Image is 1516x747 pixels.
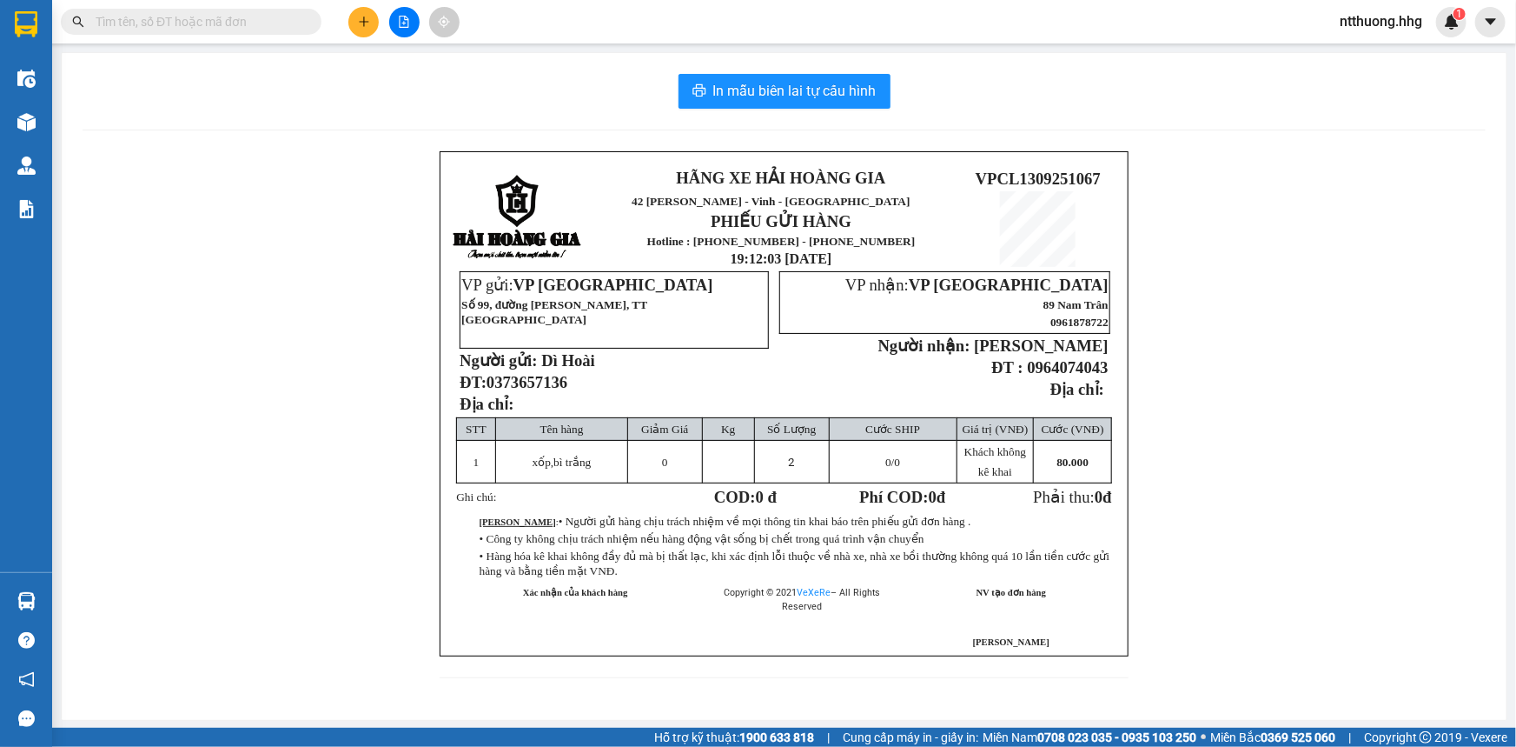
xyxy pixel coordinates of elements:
strong: Xác nhận của khách hàng [523,588,628,597]
span: Tên hàng [540,423,584,436]
span: Cung cấp máy in - giấy in: [843,728,978,747]
a: VeXeRe [797,587,831,598]
strong: HÃNG XE HẢI HOÀNG GIA [677,169,886,187]
span: [PERSON_NAME] [973,637,1049,647]
strong: Địa chỉ: [1050,380,1104,398]
span: 0961878722 [1050,316,1109,329]
span: 0964074043 [1027,358,1108,377]
span: Số 99, đường [PERSON_NAME], TT [GEOGRAPHIC_DATA] [461,298,647,326]
span: 80.000 [1056,456,1089,469]
span: Miền Nam [983,728,1196,747]
span: 42 [PERSON_NAME] - Vinh - [GEOGRAPHIC_DATA] [632,195,910,208]
img: solution-icon [17,200,36,218]
span: Hỗ trợ kỹ thuật: [654,728,814,747]
span: Dì Hoài [541,351,595,370]
button: plus [348,7,379,37]
span: notification [18,671,35,688]
strong: Người nhận: [878,337,970,355]
span: 42 [PERSON_NAME] - Vinh - [GEOGRAPHIC_DATA] [78,58,228,90]
strong: Hotline : [PHONE_NUMBER] - [PHONE_NUMBER] [647,235,916,248]
span: Miền Bắc [1210,728,1335,747]
span: ⚪️ [1201,734,1206,741]
span: aim [438,16,450,28]
img: warehouse-icon [17,157,36,175]
span: VPCL1309251067 [976,170,1101,188]
span: 1 [1456,8,1462,20]
strong: NV tạo đơn hàng [976,588,1046,597]
strong: 1900 633 818 [739,730,814,744]
strong: 0369 525 060 [1261,730,1335,744]
span: VPCL1309251067 [242,64,367,83]
span: VP gửi: [461,276,712,294]
span: 0 [885,456,891,469]
span: VP [GEOGRAPHIC_DATA] [513,276,713,294]
span: 0 [662,456,668,469]
span: VP [GEOGRAPHIC_DATA] [909,276,1109,294]
span: • Hàng hóa kê khai không đầy đủ mà bị thất lạc, khi xác định lỗi thuộc về nhà xe, nhà xe bồi thườ... [480,550,1110,577]
span: printer [692,83,706,100]
span: Giá trị (VNĐ) [963,423,1029,436]
span: plus [358,16,370,28]
span: 89 Nam Trân [1043,298,1109,311]
span: 0 [929,488,937,506]
span: : [480,517,971,527]
img: logo [10,39,66,125]
span: 1 [473,456,480,469]
span: Khách không kê khai [964,445,1026,478]
button: caret-down [1475,7,1506,37]
strong: ĐT : [991,358,1023,377]
span: 2 [789,456,795,469]
strong: Hotline : [PHONE_NUMBER] - [PHONE_NUMBER] [74,116,233,143]
strong: PHIẾU GỬI HÀNG [83,94,224,112]
img: icon-new-feature [1444,14,1460,30]
span: Số Lượng [767,423,816,436]
button: aim [429,7,460,37]
strong: [PERSON_NAME] [480,517,556,527]
span: 0373657136 [487,373,567,391]
span: xốp,bì trắng [533,456,592,469]
span: /0 [885,456,900,469]
span: ntthuong.hhg [1326,10,1436,32]
span: Giảm Giá [641,423,688,436]
strong: Phí COD: đ [859,488,945,506]
span: [PERSON_NAME] [974,337,1108,355]
span: In mẫu biên lai tự cấu hình [713,80,877,102]
span: • Người gửi hàng chịu trách nhiệm về mọi thông tin khai báo trên phiếu gửi đơn hàng . [559,515,971,528]
button: file-add [389,7,420,37]
span: 19:12:03 [DATE] [731,251,832,266]
img: warehouse-icon [17,113,36,131]
span: Cước SHIP [865,423,920,436]
strong: 0708 023 035 - 0935 103 250 [1037,730,1196,744]
button: printerIn mẫu biên lai tự cấu hình [679,74,890,109]
span: Cước (VNĐ) [1042,423,1104,436]
strong: Người gửi: [460,351,537,370]
span: search [72,16,84,28]
strong: PHIẾU GỬI HÀNG [711,212,851,230]
img: warehouse-icon [17,70,36,88]
strong: ĐT: [460,373,567,391]
span: VP nhận: [845,276,1109,294]
input: Tìm tên, số ĐT hoặc mã đơn [96,12,301,31]
span: 0 [1095,488,1102,506]
span: | [1348,728,1351,747]
img: logo-vxr [15,11,37,37]
span: 0 đ [756,488,777,506]
span: Địa chỉ: [460,395,513,413]
span: đ [1102,488,1111,506]
span: Copyright © 2021 – All Rights Reserved [724,587,880,612]
strong: COD: [714,488,777,506]
span: caret-down [1483,14,1499,30]
span: Phải thu: [1033,488,1111,506]
img: warehouse-icon [17,592,36,610]
span: | [827,728,830,747]
span: Ghi chú: [456,490,496,504]
span: Kg [721,423,735,436]
span: question-circle [18,632,35,649]
img: logo [453,175,583,261]
strong: HÃNG XE HẢI HOÀNG GIA [99,17,209,55]
span: • Công ty không chịu trách nhiệm nếu hàng động vật sống bị chết trong quá trình vận chuyển [480,532,924,545]
span: STT [466,423,487,436]
span: message [18,710,35,727]
span: copyright [1420,731,1432,744]
span: file-add [398,16,410,28]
